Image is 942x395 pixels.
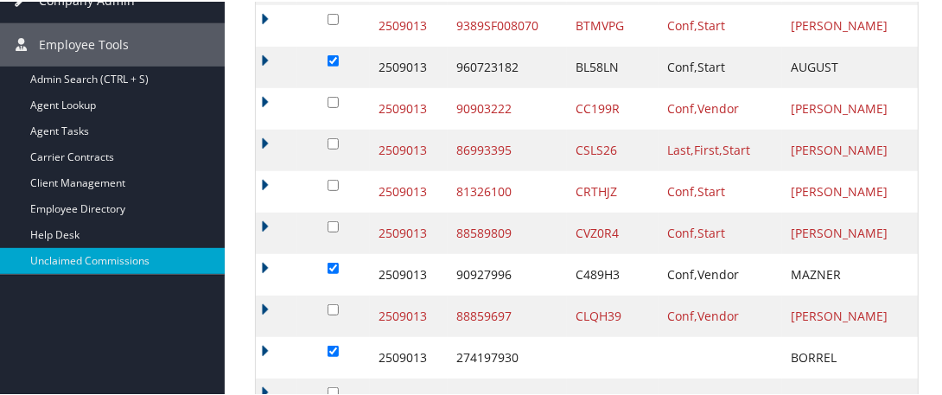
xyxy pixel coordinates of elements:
[370,294,448,335] td: 2509013
[567,86,659,128] td: CC199R
[448,252,567,294] td: 90927996
[659,294,782,335] td: Conf,Vendor
[782,86,918,128] td: [PERSON_NAME]
[448,294,567,335] td: 88859697
[567,294,659,335] td: CLQH39
[782,128,918,169] td: [PERSON_NAME]
[370,86,448,128] td: 2509013
[370,169,448,211] td: 2509013
[370,335,448,377] td: 2509013
[782,252,918,294] td: MAZNER
[448,335,567,377] td: 274197930
[448,128,567,169] td: 86993395
[782,3,918,45] td: [PERSON_NAME]
[782,335,918,377] td: BORREL
[567,252,659,294] td: C489H3
[448,86,567,128] td: 90903222
[567,128,659,169] td: CSLS26
[370,45,448,86] td: 2509013
[567,169,659,211] td: CRTHJZ
[659,86,782,128] td: Conf,Vendor
[448,45,567,86] td: 960723182
[448,211,567,252] td: 88589809
[659,169,782,211] td: Conf,Start
[370,211,448,252] td: 2509013
[567,3,659,45] td: BTMVPG
[659,45,782,86] td: Conf,Start
[448,169,567,211] td: 81326100
[567,45,659,86] td: BL58LN
[39,22,129,65] span: Employee Tools
[659,252,782,294] td: Conf,Vendor
[370,3,448,45] td: 2509013
[567,211,659,252] td: CVZ0R4
[782,211,918,252] td: [PERSON_NAME]
[782,45,918,86] td: AUGUST
[659,211,782,252] td: Conf,Start
[370,128,448,169] td: 2509013
[448,3,567,45] td: 9389SF008070
[659,128,782,169] td: Last,First,Start
[782,294,918,335] td: [PERSON_NAME]
[370,252,448,294] td: 2509013
[782,169,918,211] td: [PERSON_NAME]
[659,3,782,45] td: Conf,Start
